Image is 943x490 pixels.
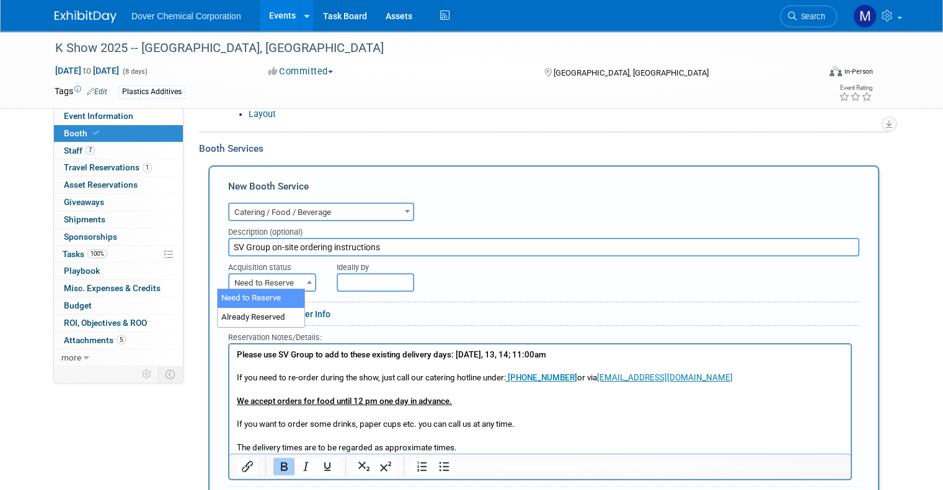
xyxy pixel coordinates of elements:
span: Catering / Food / Beverage [229,204,413,221]
span: 5 [117,335,126,344]
span: ROI, Objectives & ROO [64,318,147,328]
span: Need to Reserve [229,274,315,292]
img: ExhibitDay [55,11,117,23]
span: 100% [87,249,107,258]
span: Need to Reserve [228,273,316,292]
a: Playbook [54,263,183,279]
div: New Booth Service [228,180,859,199]
a: Giveaways [54,194,183,211]
div: Booth Services [199,142,888,155]
span: (8 days) [122,68,148,76]
img: Format-Inperson.png [830,66,842,76]
span: to [81,66,93,76]
span: Travel Reservations [64,162,152,172]
span: Staff [64,146,95,155]
u: We accept orders for food until 12 pm one day in advance. [7,52,223,61]
a: Tasks100% [54,246,183,263]
a: Staff7 [54,142,183,159]
span: [DATE] [DATE] [55,65,120,76]
span: Booth [64,128,102,138]
li: Need to Reserve [218,289,304,308]
span: Catering / Food / Beverage [228,203,414,221]
a: Budget [54,297,183,314]
a: Search [780,6,837,27]
span: Giveaways [64,197,104,207]
a: Layout [249,109,276,120]
a: Booth [54,125,183,142]
button: Italic [295,458,316,475]
button: Insert/edit link [237,458,258,475]
div: Event Rating [839,85,872,91]
button: Bullet list [433,458,454,475]
div: Ideally by [337,256,805,273]
div: Plastics Additives [118,85,185,98]
span: [GEOGRAPHIC_DATA], [GEOGRAPHIC_DATA] [554,68,709,77]
span: Misc. Expenses & Credits [64,283,161,293]
a: Edit [87,87,107,96]
body: Rich Text Area. Press ALT-0 for help. [7,5,615,110]
a: Event Information [54,108,183,125]
a: Shipments [54,211,183,228]
span: Playbook [64,266,100,276]
div: Event Format [752,64,873,83]
a: [EMAIL_ADDRESS][DOMAIN_NAME] [368,28,503,38]
button: Subscript [353,458,374,475]
span: Event Information [64,111,133,121]
div: K Show 2025 -- [GEOGRAPHIC_DATA], [GEOGRAPHIC_DATA] [51,37,804,59]
button: Bold [273,458,294,475]
iframe: Rich Text Area [229,344,851,453]
a: Attachments5 [54,332,183,349]
li: Already Reserved [218,308,304,327]
a: Travel Reservations1 [54,159,183,176]
div: Reservation Notes/Details: [228,331,852,343]
span: Tasks [63,249,107,259]
i: Booth reservation complete [93,129,99,136]
a: Misc. Expenses & Credits [54,280,183,297]
a: ROI, Objectives & ROO [54,315,183,331]
p: If you need to re-order during the show, just call our catering hotline under: or via [7,28,614,40]
b: Please use SV Group to add to these existing delivery days: [DATE], 13, 14; 11:00am [7,6,317,15]
span: Attachments [64,335,126,345]
td: Toggle Event Tabs [158,366,184,382]
span: Asset Reservations [64,180,138,190]
a: Sponsorships [54,229,183,245]
span: Budget [64,300,92,310]
a: [PHONE_NUMBER] [278,28,348,38]
span: Dover Chemical Corporation [131,11,241,21]
a: Asset Reservations [54,177,183,193]
div: Description (optional) [228,221,859,238]
div: Acquisition status [228,256,318,273]
div: In-Person [844,67,873,76]
p: The delivery times are to be regarded as approximate times. [7,98,614,110]
td: Tags [55,85,107,99]
img: Megan Hopkins [853,4,877,28]
button: Underline [317,458,338,475]
p: If you want to order some drinks, paper cups etc. you can call us at any time. [7,74,614,86]
span: more [61,352,81,362]
a: more [54,349,183,366]
button: Superscript [375,458,396,475]
span: 1 [143,163,152,172]
button: Committed [264,65,338,78]
span: 7 [86,146,95,155]
button: Numbered list [412,458,433,475]
span: Search [797,12,825,21]
span: Sponsorships [64,232,117,242]
span: Shipments [64,214,105,224]
td: Personalize Event Tab Strip [136,366,158,382]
